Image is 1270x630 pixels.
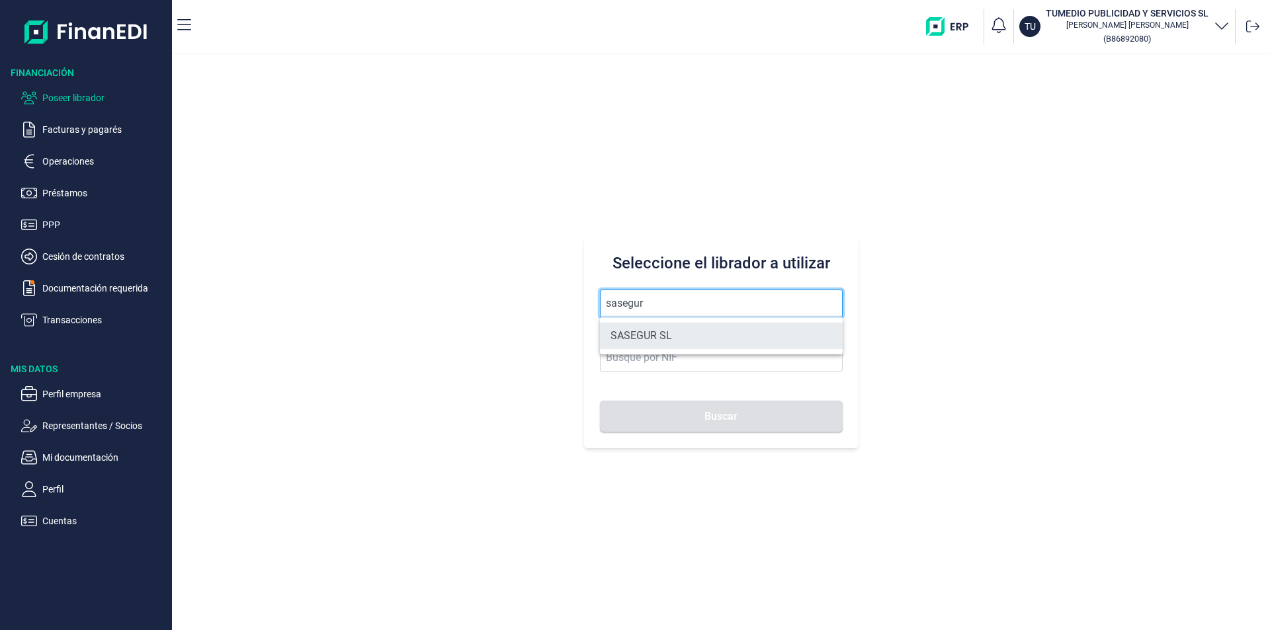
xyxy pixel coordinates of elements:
[21,450,167,465] button: Mi documentación
[600,344,843,372] input: Busque por NIF
[42,185,167,201] p: Préstamos
[21,217,167,233] button: PPP
[42,450,167,465] p: Mi documentación
[42,280,167,296] p: Documentación requerida
[1046,7,1208,20] h3: TUMEDIO PUBLICIDAD Y SERVICIOS SL
[42,153,167,169] p: Operaciones
[42,217,167,233] p: PPP
[21,280,167,296] button: Documentación requerida
[600,253,843,274] h3: Seleccione el librador a utilizar
[21,249,167,264] button: Cesión de contratos
[21,513,167,529] button: Cuentas
[21,386,167,402] button: Perfil empresa
[42,481,167,497] p: Perfil
[42,513,167,529] p: Cuentas
[21,418,167,434] button: Representantes / Socios
[42,386,167,402] p: Perfil empresa
[42,312,167,328] p: Transacciones
[21,90,167,106] button: Poseer librador
[600,323,843,349] li: SASEGUR SL
[21,481,167,497] button: Perfil
[600,290,843,317] input: Seleccione la razón social
[21,185,167,201] button: Préstamos
[42,90,167,106] p: Poseer librador
[600,401,843,432] button: Buscar
[42,122,167,138] p: Facturas y pagarés
[926,17,978,36] img: erp
[24,11,148,53] img: Logo de aplicación
[42,249,167,264] p: Cesión de contratos
[1025,20,1036,33] p: TU
[21,153,167,169] button: Operaciones
[704,411,738,421] span: Buscar
[21,122,167,138] button: Facturas y pagarés
[1103,34,1151,44] small: Copiar cif
[1046,20,1208,30] p: [PERSON_NAME] [PERSON_NAME]
[1019,7,1230,46] button: TUTUMEDIO PUBLICIDAD Y SERVICIOS SL[PERSON_NAME] [PERSON_NAME](B86892080)
[21,312,167,328] button: Transacciones
[42,418,167,434] p: Representantes / Socios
